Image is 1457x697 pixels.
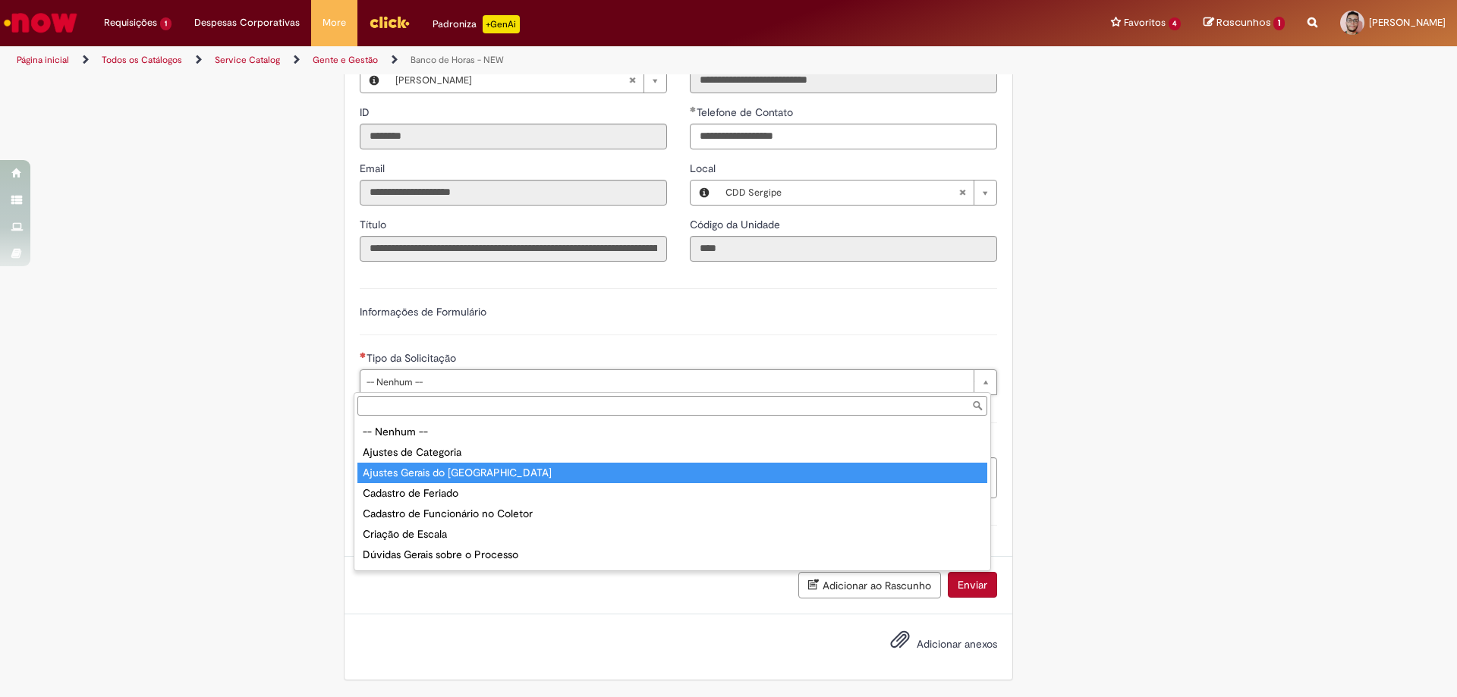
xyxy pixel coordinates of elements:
div: Cadastro de Funcionário no Coletor [357,504,987,524]
div: -- Nenhum -- [357,422,987,442]
div: Criação de Escala [357,524,987,545]
div: Ajustes Gerais do [GEOGRAPHIC_DATA] [357,463,987,483]
div: Ajustes de Categoria [357,442,987,463]
div: Cadastro de Feriado [357,483,987,504]
div: Dúvidas Gerais sobre o Processo [357,545,987,565]
ul: Tipo da Solicitação [354,419,990,570]
div: Ponto Web/Mobile [357,565,987,586]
